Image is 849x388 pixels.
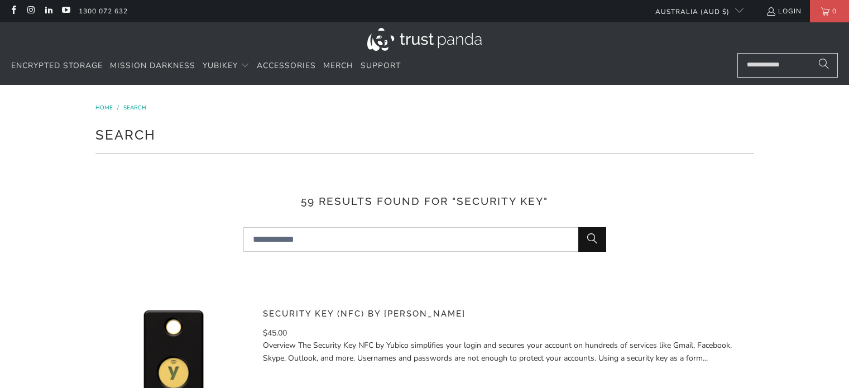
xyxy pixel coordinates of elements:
span: YubiKey [203,60,238,71]
p: Overview The Security Key NFC by Yubico simplifies your login and secures your account on hundred... [263,339,746,365]
a: Trust Panda Australia on Instagram [26,7,35,16]
input: Search... [243,227,606,252]
nav: Translation missing: en.navigation.header.main_nav [11,53,401,79]
span: Home [95,104,113,112]
img: Trust Panda Australia [367,28,482,51]
a: Trust Panda Australia on YouTube [61,7,70,16]
a: Accessories [257,53,316,79]
a: Trust Panda Australia on LinkedIn [44,7,53,16]
span: / [117,104,119,112]
a: Security Key (NFC) by [PERSON_NAME] [263,309,466,319]
a: 1300 072 632 [79,5,128,17]
span: Mission Darkness [110,60,195,71]
a: Merch [323,53,353,79]
span: Encrypted Storage [11,60,103,71]
a: Mission Darkness [110,53,195,79]
a: Encrypted Storage [11,53,103,79]
button: Search [810,53,838,78]
span: Support [361,60,401,71]
a: Login [766,5,802,17]
a: Trust Panda Australia on Facebook [8,7,18,16]
span: $45.00 [263,328,287,338]
a: Search [123,104,146,112]
span: Accessories [257,60,316,71]
a: Support [361,53,401,79]
input: Search... [737,53,838,78]
button: Search [578,227,606,252]
h3: 59 results found for "security key" [95,193,754,209]
h1: Search [95,123,754,145]
summary: YubiKey [203,53,250,79]
span: Merch [323,60,353,71]
a: Home [95,104,114,112]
